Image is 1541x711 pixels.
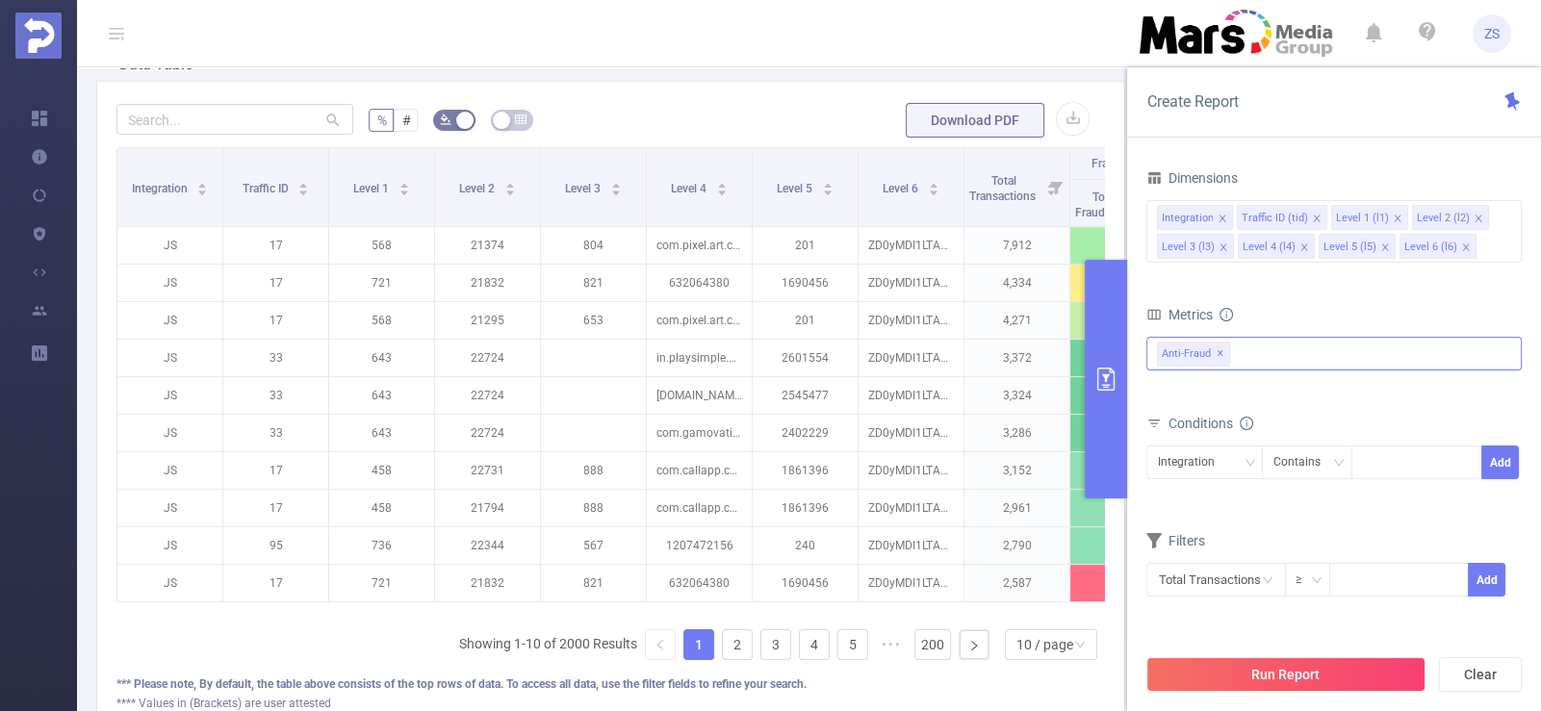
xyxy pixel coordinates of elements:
i: icon: caret-up [298,180,309,186]
span: Fraudulent [1091,157,1146,170]
p: ZD0yMDI1LTA4LTEzIy0jaD03Iy0jcj0yMjcyNCMtI2M9Uk8jLSN2PUFwcCMtI3M9MjYjLSNkbXU9VGlsZStDbHViKy0rTWF0Y... [859,415,963,451]
p: ZD0yMDI1LTA4LTEzIy0jaD03Iy0jcj0yMjM0NCMtI2M9VVMjLSN2PUFwcCMtI3M9MjYjLSNkbXU9V29yZHNjYXBlcw== [859,527,963,564]
p: 3,372 [964,340,1069,376]
p: JS [117,302,222,339]
div: Level 2 (l2) [1416,206,1469,231]
p: 22731 [435,452,540,489]
p: 1207472156 [647,527,752,564]
span: Level 5 [777,182,815,195]
li: Previous Page [645,629,676,660]
p: JS [117,265,222,301]
p: 721 [329,265,434,301]
li: Next Page [959,629,989,660]
p: ZD0yMDI1LTA4LTEzIy0jaD03Iy0jcj0yMTc5NCMtI2M9WkEjLSN2PUFwcCMtI3M9MjYjLSNkbXU9Q2FsbEFwcCUzQStDYWxsZ... [859,490,963,526]
div: Level 5 (l5) [1323,235,1375,260]
button: Download PDF [906,103,1044,138]
span: # [401,113,410,128]
i: icon: close [1380,242,1390,254]
span: Integration [132,182,191,195]
i: icon: bg-colors [440,114,451,125]
a: 3 [761,630,790,659]
p: 0.03% [1070,340,1175,376]
p: JS [117,340,222,376]
div: Sort [716,180,728,191]
i: icon: caret-up [928,180,938,186]
p: ZD0yMDI1LTA4LTEzIy0jaD03Iy0jcj0yMjczMSMtI2M9WkEjLSN2PUFwcCMtI3M9MjYjLSNkbXU9Q2FsbEFwcCUzQStDYWxsZ... [859,452,963,489]
li: Traffic ID (tid) [1237,205,1327,230]
p: com.pixel.art.coloring.color.number [647,302,752,339]
p: 888 [541,490,646,526]
button: Add [1481,445,1519,479]
i: icon: close [1219,242,1228,254]
p: 0.81% [1070,227,1175,264]
div: Sort [822,180,834,191]
p: 22724 [435,340,540,376]
div: Integration [1157,446,1227,478]
p: 567 [541,527,646,564]
i: icon: caret-up [610,180,621,186]
i: icon: close [1461,242,1471,254]
i: icon: down [1074,639,1086,652]
p: 21295 [435,302,540,339]
p: 821 [541,565,646,601]
p: 736 [329,527,434,564]
p: ZD0yMDI1LTA4LTEzIy0jaD03Iy0jcj0yMjcyNCMtI2M9Uk8jLSN2PUFwcCMtI3M9MjYjLSNkbXU9V29yZCtTZWFyY2grRXhwb... [859,340,963,376]
p: 33 [223,340,328,376]
span: ZS [1484,14,1500,53]
span: Total Transactions [969,174,1039,203]
div: Sort [504,180,516,191]
p: 721 [329,565,434,601]
li: Showing 1-10 of 2000 Results [459,629,637,660]
div: Sort [398,180,410,191]
div: Sort [297,180,309,191]
i: icon: caret-down [504,188,515,193]
span: Total Fraudulent [1075,190,1134,219]
p: 1861396 [753,452,858,489]
p: 17 [223,302,328,339]
p: 4,271 [964,302,1069,339]
li: 2 [722,629,753,660]
div: 10 / page [1016,630,1073,659]
p: ZD0yMDI1LTA4LTEzIy0jaD03Iy0jcj0yMTI5NSMtI2M9VVMjLSN2PUFwcCMtI3M9MjYjLSNkbXU9SGFwcHkrQ29sb3I= [859,302,963,339]
p: 21832 [435,265,540,301]
li: Level 3 (l3) [1157,234,1234,259]
span: Metrics [1146,307,1212,322]
li: Next 5 Pages [876,629,907,660]
p: ZD0yMDI1LTA4LTEzIy0jaD03Iy0jcj0yMjcyNCMtI2M9Uk8jLSN2PUFwcCMtI3M9MjYjLSNkbXU9V29yZHMrb2YrV29uZGVyc... [859,377,963,414]
p: 1861396 [753,490,858,526]
p: 1.1% [1070,302,1175,339]
p: 201 [753,302,858,339]
i: icon: down [1333,457,1345,470]
li: 200 [914,629,951,660]
p: in.playsimple.wordsearch [647,340,752,376]
i: icon: info-circle [1240,417,1253,430]
p: 0.48% [1070,452,1175,489]
p: 2,790 [964,527,1069,564]
p: 804 [541,227,646,264]
p: 643 [329,415,434,451]
div: ≥ [1295,564,1314,596]
li: Level 2 (l2) [1412,205,1489,230]
p: 240 [753,527,858,564]
p: 1690456 [753,265,858,301]
span: Level 6 [883,182,921,195]
p: 0.27% [1070,377,1175,414]
p: 1.7% [1070,265,1175,301]
i: icon: caret-up [197,180,208,186]
i: icon: caret-up [716,180,727,186]
p: 888 [541,452,646,489]
i: icon: caret-down [398,188,409,193]
p: 3,324 [964,377,1069,414]
p: ZD0yMDI1LTA4LTEzIy0jaD03Iy0jcj0yMTM3NCMtI2M9VVMjLSN2PUFwcCMtI3M9MjYjLSNkbXU9SGFwcHkrQ29sb3I= [859,227,963,264]
i: icon: caret-down [716,188,727,193]
div: Level 1 (l1) [1335,206,1388,231]
span: Level 2 [459,182,498,195]
i: Filter menu [1042,148,1069,226]
p: 632064380 [647,265,752,301]
i: icon: caret-down [197,188,208,193]
a: 1 [684,630,713,659]
i: icon: caret-down [822,188,833,193]
p: com.gamovation.tileclub [647,415,752,451]
a: 2 [723,630,752,659]
p: 33 [223,415,328,451]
